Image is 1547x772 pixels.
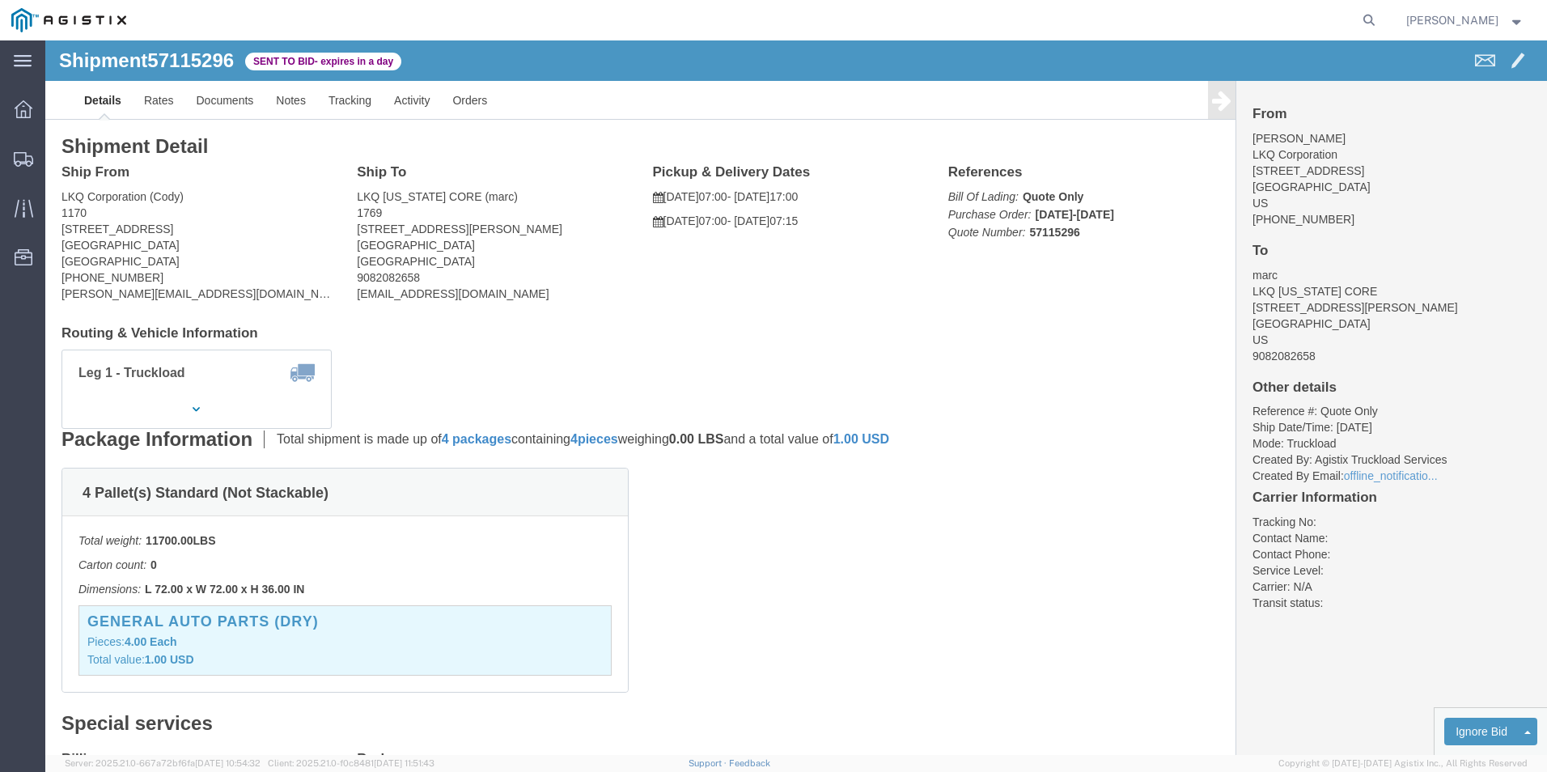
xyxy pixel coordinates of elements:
[268,758,434,768] span: Client: 2025.21.0-f0c8481
[374,758,434,768] span: [DATE] 11:51:43
[729,758,770,768] a: Feedback
[1406,11,1498,29] span: Corey Keys
[65,758,261,768] span: Server: 2025.21.0-667a72bf6fa
[1278,757,1528,770] span: Copyright © [DATE]-[DATE] Agistix Inc., All Rights Reserved
[1405,11,1525,30] button: [PERSON_NAME]
[11,8,126,32] img: logo
[689,758,729,768] a: Support
[195,758,261,768] span: [DATE] 10:54:32
[45,40,1547,755] iframe: FS Legacy Container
